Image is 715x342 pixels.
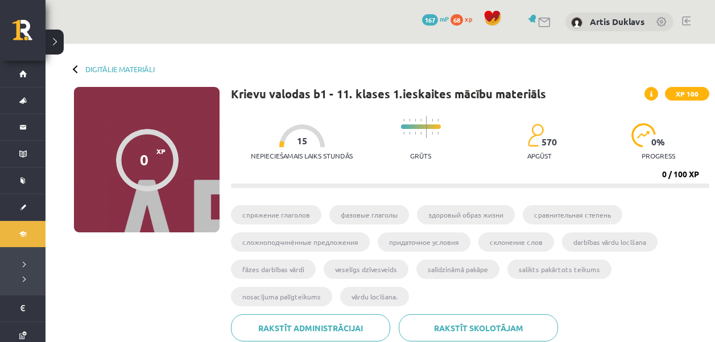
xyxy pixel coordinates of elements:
li: сравнительная степень [523,205,622,224]
span: 570 [542,137,557,147]
a: Rakstīt administrācijai [231,314,390,341]
li: vārdu locīšana. [340,287,409,306]
li: nosacījuma palīgteikums [231,287,332,306]
img: icon-short-line-57e1e144782c952c97e751825c79c345078a6d821885a25fce030b3d8c18986b.svg [432,132,433,135]
li: salīdzināmā pakāpe [416,260,499,279]
img: icon-short-line-57e1e144782c952c97e751825c79c345078a6d821885a25fce030b3d8c18986b.svg [437,119,439,122]
li: veselīgs dzīvesveids [324,260,408,279]
li: склонение слов [478,232,554,252]
li: сложноподчинённые предложения [231,232,370,252]
img: icon-progress-161ccf0a02000e728c5f80fcf4c31c7af3da0e1684b2b1d7c360e028c24a22f1.svg [631,123,656,147]
img: icon-short-line-57e1e144782c952c97e751825c79c345078a6d821885a25fce030b3d8c18986b.svg [432,119,433,122]
span: XP [156,147,166,155]
span: mP [440,14,449,23]
h1: Krievu valodas b1 - 11. klases 1.ieskaites mācību materiāls [231,87,546,101]
p: Grūts [410,152,431,160]
img: icon-short-line-57e1e144782c952c97e751825c79c345078a6d821885a25fce030b3d8c18986b.svg [420,132,421,135]
p: Nepieciešamais laiks stundās [251,152,353,160]
span: xp [465,14,472,23]
span: 167 [422,14,438,26]
img: icon-short-line-57e1e144782c952c97e751825c79c345078a6d821885a25fce030b3d8c18986b.svg [437,132,439,135]
li: фазовые глаголы [329,205,409,224]
li: darbības vārdu locīšana [562,232,658,252]
a: Artis Duklavs [590,16,644,27]
li: здоровый образ жизни [417,205,515,224]
p: progress [642,152,675,160]
img: icon-short-line-57e1e144782c952c97e751825c79c345078a6d821885a25fce030b3d8c18986b.svg [415,132,416,135]
img: Artis Duklavs [571,17,582,28]
p: apgūst [527,152,552,160]
img: icon-short-line-57e1e144782c952c97e751825c79c345078a6d821885a25fce030b3d8c18986b.svg [409,132,410,135]
span: XP 100 [665,87,709,101]
a: 68 xp [451,14,478,23]
img: icon-short-line-57e1e144782c952c97e751825c79c345078a6d821885a25fce030b3d8c18986b.svg [409,119,410,122]
img: icon-short-line-57e1e144782c952c97e751825c79c345078a6d821885a25fce030b3d8c18986b.svg [403,132,404,135]
a: Digitālie materiāli [85,65,155,73]
a: Rakstīt skolotājam [399,314,558,341]
li: salikts pakārtots teikums [507,260,611,279]
img: icon-long-line-d9ea69661e0d244f92f715978eff75569469978d946b2353a9bb055b3ed8787d.svg [426,116,427,138]
div: 0 [140,151,148,168]
li: придаточное условия [378,232,470,252]
li: fāzes darbības vārdi [231,260,316,279]
li: cпряжение глаголов [231,205,321,224]
span: 15 [297,136,307,146]
span: 0 % [651,137,666,147]
a: Rīgas 1. Tālmācības vidusskola [13,20,46,48]
img: icon-short-line-57e1e144782c952c97e751825c79c345078a6d821885a25fce030b3d8c18986b.svg [415,119,416,122]
img: icon-short-line-57e1e144782c952c97e751825c79c345078a6d821885a25fce030b3d8c18986b.svg [403,119,404,122]
a: 167 mP [422,14,449,23]
img: students-c634bb4e5e11cddfef0936a35e636f08e4e9abd3cc4e673bd6f9a4125e45ecb1.svg [527,123,544,147]
img: icon-short-line-57e1e144782c952c97e751825c79c345078a6d821885a25fce030b3d8c18986b.svg [420,119,421,122]
span: 68 [451,14,463,26]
